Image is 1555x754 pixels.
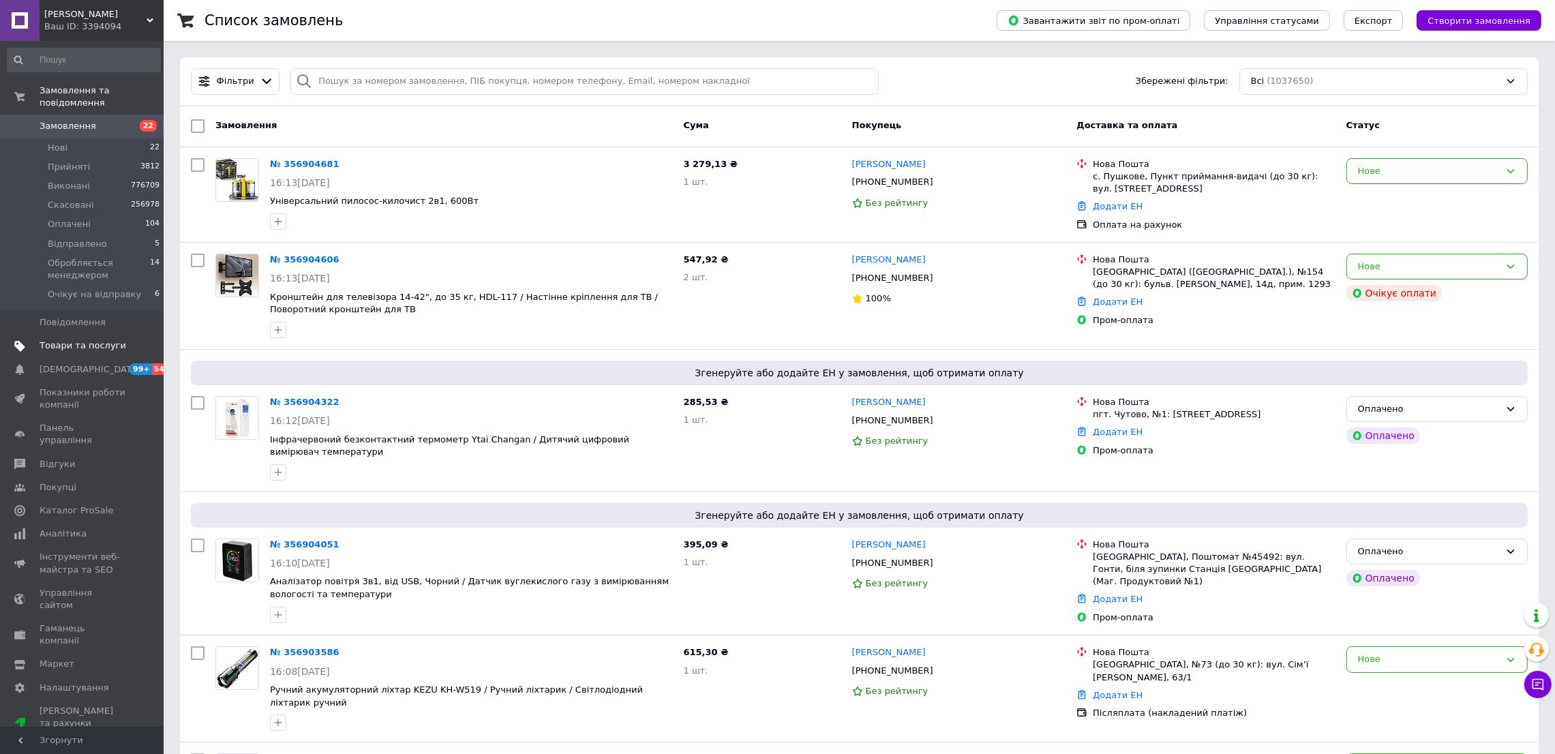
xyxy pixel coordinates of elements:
[40,316,106,329] span: Повідомлення
[1524,671,1552,698] button: Чат з покупцем
[216,397,258,439] img: Фото товару
[1215,16,1319,26] span: Управління статусами
[155,238,160,250] span: 5
[1344,10,1404,31] button: Експорт
[40,705,126,742] span: [PERSON_NAME] та рахунки
[44,20,164,33] div: Ваш ID: 3394094
[270,292,658,315] span: Кронштейн для телевізора 14-42", до 35 кг, HDL-117 / Настінне кріплення для ТВ / Поворотний кронш...
[1093,690,1143,700] a: Додати ЕН
[852,120,902,130] span: Покупець
[849,269,936,287] div: [PHONE_NUMBER]
[1358,652,1500,667] div: Нове
[1093,396,1335,408] div: Нова Пошта
[270,159,339,169] a: № 356904681
[40,658,74,670] span: Маркет
[270,415,330,426] span: 16:12[DATE]
[849,173,936,191] div: [PHONE_NUMBER]
[1417,10,1541,31] button: Створити замовлення
[1358,545,1500,559] div: Оплачено
[215,158,259,202] a: Фото товару
[48,142,67,154] span: Нові
[270,434,629,457] a: Інфрачервоний безконтактний термометр Ytai Changan / Дитячий цифровий вимірювач температури
[1093,170,1335,195] div: с. Пушкове, Пункт приймання-видачі (до 30 кг): вул. [STREET_ADDRESS]
[1267,76,1313,86] span: (1037650)
[270,177,330,188] span: 16:13[DATE]
[1346,427,1420,444] div: Оплачено
[270,254,339,265] a: № 356904606
[48,257,150,282] span: Обробляється менеджером
[40,481,76,494] span: Покупці
[852,646,926,659] a: [PERSON_NAME]
[131,180,160,192] span: 776709
[270,666,330,677] span: 16:08[DATE]
[849,662,936,680] div: [PHONE_NUMBER]
[1346,285,1443,301] div: Очікує оплати
[1093,646,1335,659] div: Нова Пошта
[48,161,90,173] span: Прийняті
[1093,427,1143,437] a: Додати ЕН
[270,684,643,708] a: Ручний акумуляторний ліхтар KEZU KH-W519 / Ручний ліхтарик / Світлодіодний ліхтарик ручний
[1136,75,1228,88] span: Збережені фільтри:
[40,682,109,694] span: Налаштування
[1093,659,1335,683] div: [GEOGRAPHIC_DATA], №73 (до 30 кг): вул. Сім’ї [PERSON_NAME], 63/1
[131,199,160,211] span: 256978
[684,397,729,407] span: 285,53 ₴
[196,509,1522,522] span: Згенеруйте або додайте ЕН у замовлення, щоб отримати оплату
[866,436,929,446] span: Без рейтингу
[849,554,936,572] div: [PHONE_NUMBER]
[140,161,160,173] span: 3812
[684,177,708,187] span: 1 шт.
[1251,75,1265,88] span: Всі
[1093,594,1143,604] a: Додати ЕН
[1093,219,1335,231] div: Оплата на рахунок
[40,622,126,647] span: Гаманець компанії
[150,142,160,154] span: 22
[217,75,254,88] span: Фільтри
[1093,539,1335,551] div: Нова Пошта
[40,387,126,411] span: Показники роботи компанії
[205,12,343,29] h1: Список замовлень
[684,272,708,282] span: 2 шт.
[40,340,126,352] span: Товари та послуги
[1204,10,1330,31] button: Управління статусами
[270,576,669,599] span: Аналізатор повітря 3в1, від USB, Чорний / Датчик вуглекислого газу з вимірюванням вологості та те...
[216,159,258,201] img: Фото товару
[1008,14,1179,27] span: Завантажити звіт по пром-оплаті
[684,557,708,567] span: 1 шт.
[866,686,929,696] span: Без рейтингу
[196,366,1522,380] span: Згенеруйте або додайте ЕН у замовлення, щоб отримати оплату
[1346,570,1420,586] div: Оплачено
[40,528,87,540] span: Аналітика
[270,539,339,549] a: № 356904051
[40,458,75,470] span: Відгуки
[997,10,1190,31] button: Завантажити звіт по пром-оплаті
[849,412,936,429] div: [PHONE_NUMBER]
[40,363,140,376] span: [DEMOGRAPHIC_DATA]
[152,363,168,375] span: 54
[1346,120,1380,130] span: Статус
[1355,16,1393,26] span: Експорт
[866,198,929,208] span: Без рейтингу
[215,646,259,690] a: Фото товару
[866,293,891,303] span: 100%
[40,120,96,132] span: Замовлення
[1093,201,1143,211] a: Додати ЕН
[216,254,258,297] img: Фото товару
[40,422,126,447] span: Панель управління
[1093,314,1335,327] div: Пром-оплата
[270,647,339,657] a: № 356903586
[1428,16,1530,26] span: Створити замовлення
[852,158,926,171] a: [PERSON_NAME]
[216,647,258,689] img: Фото товару
[684,120,709,130] span: Cума
[40,85,164,109] span: Замовлення та повідомлення
[1093,612,1335,624] div: Пром-оплата
[140,120,157,132] span: 22
[866,578,929,588] span: Без рейтингу
[270,196,479,206] a: Універсальний пилосос-килочист 2в1, 600Вт
[852,396,926,409] a: [PERSON_NAME]
[290,68,879,95] input: Пошук за номером замовлення, ПІБ покупця, номером телефону, Email, номером накладної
